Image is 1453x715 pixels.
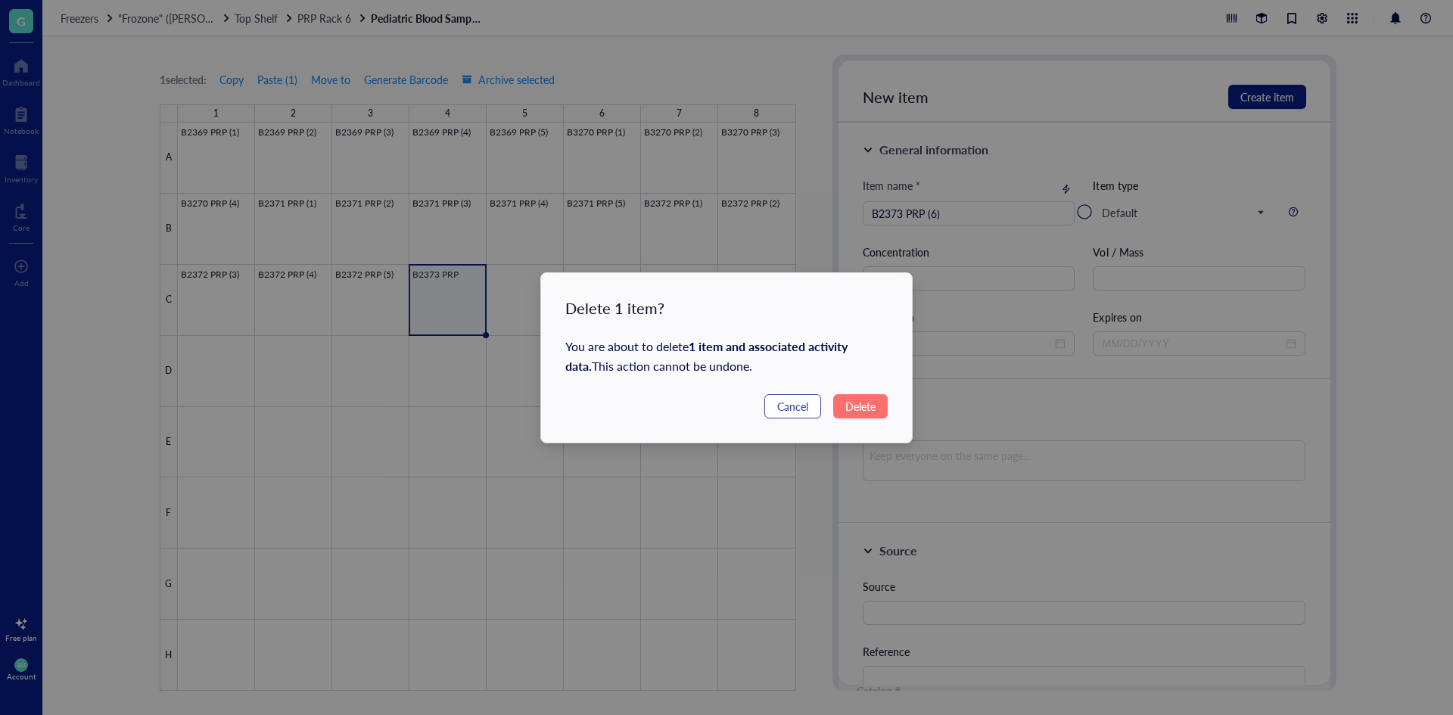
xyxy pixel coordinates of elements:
span: Delete [845,398,876,415]
div: Delete 1 item? [565,297,664,319]
span: Cancel [777,398,808,415]
strong: 1 item and associated activity data . [565,337,848,375]
div: You are about to delete This action cannot be undone. [565,337,888,376]
button: Cancel [764,394,821,418]
button: Delete [833,394,888,418]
